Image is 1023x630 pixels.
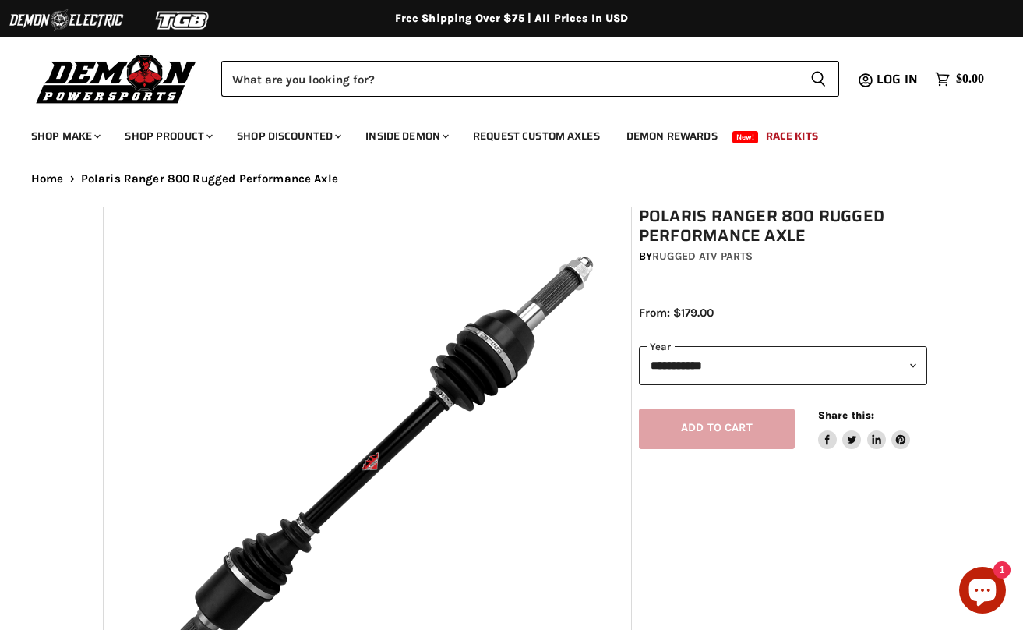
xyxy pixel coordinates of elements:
[798,61,839,97] button: Search
[19,120,110,152] a: Shop Make
[615,120,729,152] a: Demon Rewards
[19,114,980,152] ul: Main menu
[461,120,612,152] a: Request Custom Axles
[31,51,202,106] img: Demon Powersports
[956,72,984,87] span: $0.00
[927,68,992,90] a: $0.00
[639,248,927,265] div: by
[125,5,242,35] img: TGB Logo 2
[221,61,798,97] input: Search
[652,250,753,263] a: Rugged ATV Parts
[818,409,911,450] aside: Share this:
[8,5,125,35] img: Demon Electric Logo 2
[639,346,927,384] select: year
[354,120,458,152] a: Inside Demon
[732,131,759,143] span: New!
[877,69,918,89] span: Log in
[818,409,874,421] span: Share this:
[221,61,839,97] form: Product
[639,207,927,246] h1: Polaris Ranger 800 Rugged Performance Axle
[639,306,714,320] span: From: $179.00
[225,120,351,152] a: Shop Discounted
[113,120,222,152] a: Shop Product
[870,73,927,87] a: Log in
[81,172,338,186] span: Polaris Ranger 800 Rugged Performance Axle
[954,567,1011,618] inbox-online-store-chat: Shopify online store chat
[754,120,830,152] a: Race Kits
[31,172,64,186] a: Home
